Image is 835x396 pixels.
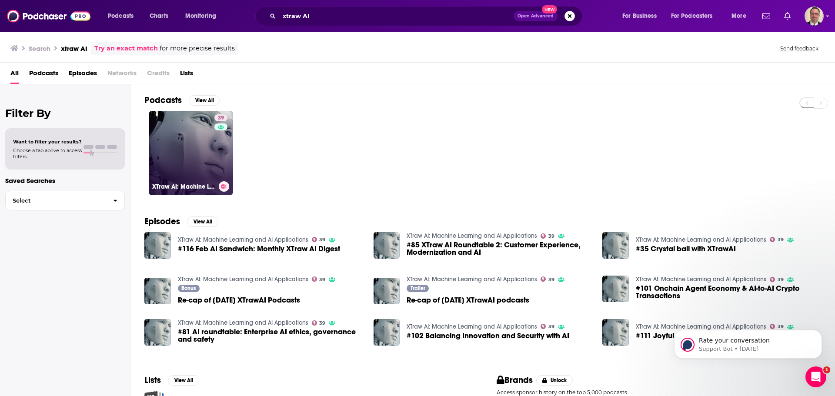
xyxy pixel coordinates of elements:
[407,276,537,283] a: XTraw AI: Machine Learning and AI Applications
[548,278,554,282] span: 39
[778,238,784,242] span: 39
[616,9,668,23] button: open menu
[602,232,629,259] img: #35 Crystal ball with XTrawAI
[374,319,400,346] img: #102 Balancing Innovation and Security with AI
[69,66,97,84] a: Episodes
[144,95,182,106] h2: Podcasts
[7,8,90,24] img: Podchaser - Follow, Share and Rate Podcasts
[541,233,554,239] a: 39
[149,111,233,195] a: 39XTraw AI: Machine Learning and AI Applications
[805,7,824,26] img: User Profile
[144,375,161,386] h2: Lists
[661,312,835,373] iframe: Intercom notifications message
[407,296,529,304] a: Re-cap of Aug 2023 XTrawAI podcasts
[187,216,218,227] button: View All
[94,43,158,53] a: Try an exact match
[144,9,174,23] a: Charts
[636,245,736,253] a: #35 Crystal ball with XTrawAI
[108,10,134,22] span: Podcasts
[5,191,125,210] button: Select
[411,286,425,291] span: Trailer
[823,366,830,373] span: 1
[279,9,514,23] input: Search podcasts, credits, & more...
[407,323,537,330] a: XTraw AI: Machine Learning and AI Applications
[407,332,569,339] a: #102 Balancing Innovation and Security with AI
[29,44,50,53] h3: Search
[29,66,58,84] a: Podcasts
[185,10,216,22] span: Monitoring
[778,45,821,52] button: Send feedback
[13,139,82,145] span: Want to filter your results?
[319,278,325,282] span: 39
[636,323,766,330] a: XTraw AI: Machine Learning and AI Applications
[160,43,235,53] span: for more precise results
[374,278,400,304] a: Re-cap of Aug 2023 XTrawAI podcasts
[218,114,224,123] span: 39
[150,10,168,22] span: Charts
[181,286,196,291] span: Bonus
[542,5,558,13] span: New
[178,236,308,243] a: XTraw AI: Machine Learning and AI Applications
[770,277,784,282] a: 39
[144,216,180,227] h2: Episodes
[10,66,19,84] a: All
[759,9,774,23] a: Show notifications dropdown
[636,276,766,283] a: XTraw AI: Machine Learning and AI Applications
[189,95,220,106] button: View All
[602,276,629,302] img: #101 Onchain Agent Economy & AI-to-AI Crypto Transactions
[179,9,227,23] button: open menu
[407,232,537,240] a: XTraw AI: Machine Learning and AI Applications
[152,183,215,190] h3: XTraw AI: Machine Learning and AI Applications
[312,320,326,326] a: 39
[178,245,340,253] span: #116 Feb AI Sandwich: Monthly XTraw AI Digest
[781,9,794,23] a: Show notifications dropdown
[180,66,193,84] a: Lists
[770,237,784,242] a: 39
[671,10,713,22] span: For Podcasters
[144,278,171,304] img: Re-cap of Sep 2023 XTrawAI Podcasts
[178,276,308,283] a: XTraw AI: Machine Learning and AI Applications
[61,44,87,53] h3: xtraw AI
[312,276,326,282] a: 39
[319,321,325,325] span: 39
[805,7,824,26] button: Show profile menu
[144,375,199,386] a: ListsView All
[602,319,629,346] a: #111 Joyful Innovation with AI
[144,95,220,106] a: PodcastsView All
[541,276,554,282] a: 39
[514,11,558,21] button: Open AdvancedNew
[536,375,573,386] button: Unlock
[214,114,227,121] a: 39
[319,238,325,242] span: 39
[636,332,738,339] a: #111 Joyful Innovation with AI
[407,296,529,304] span: Re-cap of [DATE] XTrawAI podcasts
[178,328,363,343] a: #81 AI roundtable: Enterprise AI ethics, governance and safety
[636,236,766,243] a: XTraw AI: Machine Learning and AI Applications
[144,216,218,227] a: EpisodesView All
[5,107,125,120] h2: Filter By
[178,296,300,304] span: Re-cap of [DATE] XTrawAI Podcasts
[622,10,657,22] span: For Business
[147,66,170,84] span: Credits
[144,232,171,259] img: #116 Feb AI Sandwich: Monthly XTraw AI Digest
[407,241,592,256] span: #85 XTraw AI Roundtable 2: Customer Experience, Modernization and AI
[518,14,554,18] span: Open Advanced
[805,366,826,387] iframe: Intercom live chat
[805,7,824,26] span: Logged in as PercPodcast
[374,232,400,259] img: #85 XTraw AI Roundtable 2: Customer Experience, Modernization and AI
[102,9,145,23] button: open menu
